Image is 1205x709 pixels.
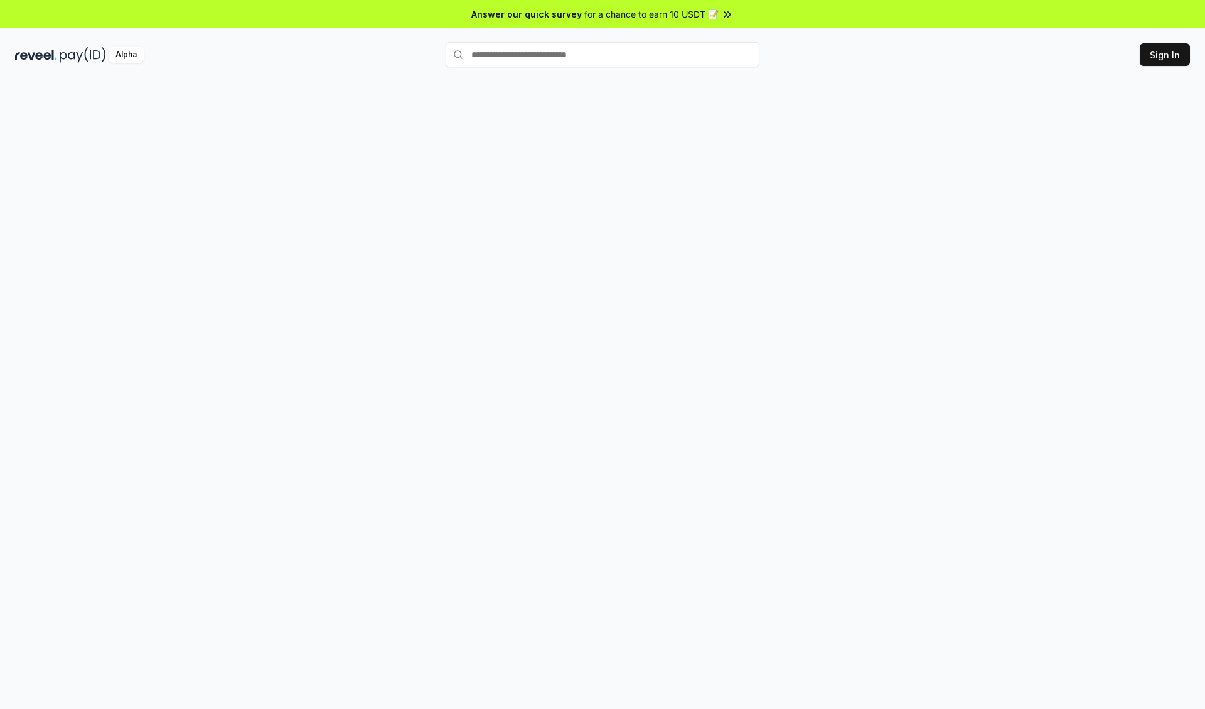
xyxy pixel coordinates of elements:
span: for a chance to earn 10 USDT 📝 [584,8,719,21]
img: pay_id [60,47,106,63]
span: Answer our quick survey [471,8,582,21]
img: reveel_dark [15,47,57,63]
button: Sign In [1140,43,1190,66]
div: Alpha [109,47,144,63]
